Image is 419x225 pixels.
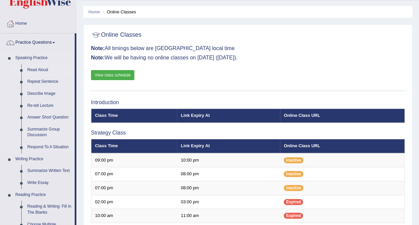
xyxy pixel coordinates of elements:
[12,153,75,165] a: Writing Practice
[91,130,405,136] h3: Strategy Class
[91,167,177,181] td: 07:00 pm
[284,171,303,177] span: Inactive
[24,100,75,112] a: Re-tell Lecture
[91,55,105,60] b: Note:
[91,181,177,195] td: 07:00 pm
[12,52,75,64] a: Speaking Practice
[24,201,75,218] a: Reading & Writing: Fill In The Blanks
[0,33,75,50] a: Practice Questions
[91,153,177,167] td: 09:00 pm
[91,195,177,209] td: 02:00 pm
[177,153,280,167] td: 10:00 pm
[91,55,405,61] h3: We will be having no online classes on [DATE] ([DATE]).
[0,14,76,31] a: Home
[24,165,75,177] a: Summarize Written Text
[177,195,280,209] td: 03:00 pm
[91,139,177,153] th: Class Time
[177,209,280,223] td: 11:00 am
[284,199,303,205] span: Expired
[12,189,75,201] a: Reading Practice
[91,45,105,51] b: Note:
[24,141,75,153] a: Respond To A Situation
[284,213,303,219] span: Expired
[24,124,75,141] a: Summarize Group Discussion
[177,181,280,195] td: 08:00 pm
[24,88,75,100] a: Describe Image
[91,99,405,105] h3: Introduction
[177,139,280,153] th: Link Expiry At
[177,109,280,123] th: Link Expiry At
[280,109,404,123] th: Online Class URL
[91,109,177,123] th: Class Time
[88,9,100,14] a: Home
[24,177,75,189] a: Write Essay
[280,139,404,153] th: Online Class URL
[101,9,136,15] li: Online Classes
[91,30,141,40] h2: Online Classes
[24,111,75,124] a: Answer Short Question
[91,45,405,51] h3: All timings below are [GEOGRAPHIC_DATA] local time
[24,76,75,88] a: Repeat Sentence
[284,157,303,163] span: Inactive
[91,209,177,223] td: 10:00 am
[177,167,280,181] td: 08:00 pm
[91,70,134,80] a: View class schedule
[24,64,75,76] a: Read Aloud
[284,185,303,191] span: Inactive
